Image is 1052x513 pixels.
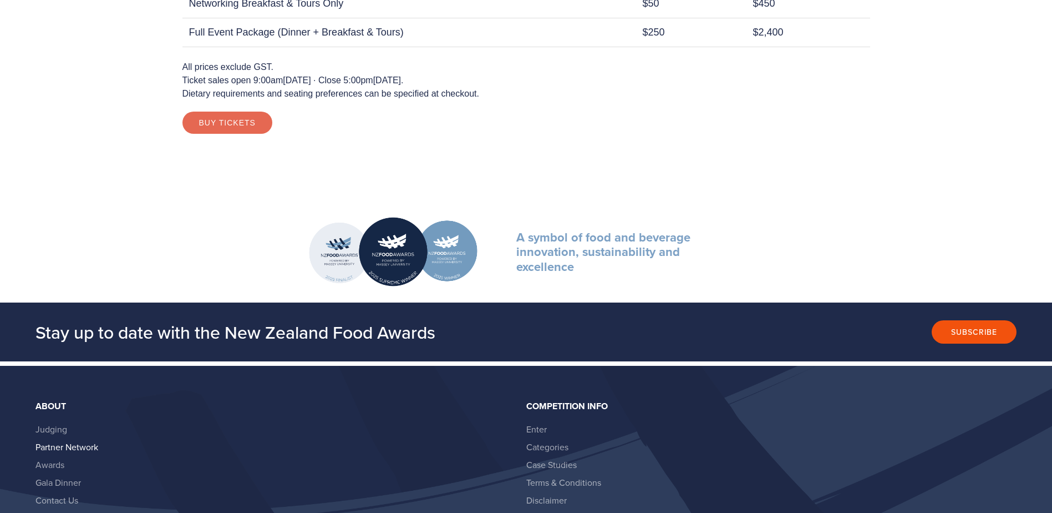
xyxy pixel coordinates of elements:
button: Subscribe [932,320,1017,344]
a: Gala Dinner [35,476,81,489]
div: About [35,401,517,411]
a: Partner Network [35,441,98,453]
a: Enter [526,423,547,435]
strong: A symbol of food and beverage innovation, sustainability and excellence [516,228,694,275]
div: Competition Info [526,401,1008,411]
a: Terms & Conditions [526,476,601,489]
a: Contact Us [35,494,78,506]
td: $250 [636,18,746,47]
td: $2,400 [746,18,870,47]
h2: Stay up to date with the New Zealand Food Awards [35,321,683,343]
a: Buy Tickets [182,112,272,134]
a: Categories [526,441,568,453]
td: Full Event Package (Dinner + Breakfast & Tours) [182,18,636,47]
a: Disclaimer [526,494,567,506]
a: Case Studies [526,459,577,471]
a: Judging [35,423,67,435]
a: Awards [35,459,64,471]
p: All prices exclude GST. Ticket sales open 9:00am[DATE] · Close 5:00pm[DATE]. Dietary requirements... [182,61,870,100]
